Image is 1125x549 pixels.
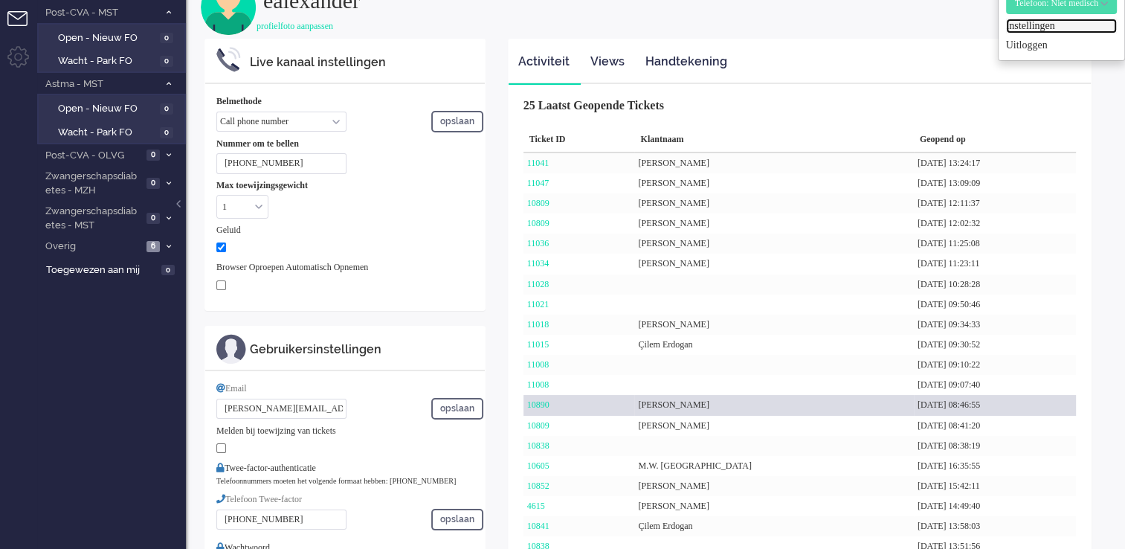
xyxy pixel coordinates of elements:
[257,21,333,31] a: profielfoto aanpassen
[914,193,1076,213] div: [DATE] 12:11:37
[527,460,549,471] a: 10605
[527,481,549,491] a: 10852
[160,103,173,115] span: 0
[7,46,41,80] li: Admin menu
[527,359,549,370] a: 11008
[146,241,160,252] span: 6
[914,355,1076,375] div: [DATE] 09:10:22
[527,399,549,410] a: 10890
[43,149,142,163] span: Post-CVA - OLVG
[146,178,160,189] span: 0
[431,398,483,420] button: opslaan
[43,240,142,254] span: Overig
[58,54,156,68] span: Wacht - Park FO
[43,205,142,232] span: Zwangerschapsdiabetes - MST
[146,213,160,224] span: 0
[914,335,1076,355] div: [DATE] 09:30:52
[527,420,549,431] a: 10809
[216,261,474,274] div: Browser Oproepen Automatisch Opnemen
[634,127,913,153] div: Klantnaam
[58,102,156,116] span: Open - Nieuw FO
[914,295,1076,315] div: [DATE] 09:50:46
[527,440,549,451] a: 10838
[58,126,156,140] span: Wacht - Park FO
[634,516,913,536] div: Çilem Erdogan
[634,476,913,496] div: [PERSON_NAME]
[43,261,186,277] a: Toegewezen aan mij 0
[914,234,1076,254] div: [DATE] 11:25:08
[527,218,549,228] a: 10809
[1006,19,1117,33] a: Instellingen
[250,54,474,71] div: Live kanaal instellingen
[160,56,173,67] span: 0
[527,178,549,188] a: 11047
[527,299,549,309] a: 11021
[509,44,579,80] a: Activiteit
[914,153,1076,173] div: [DATE] 13:24:17
[634,213,913,234] div: [PERSON_NAME]
[1006,38,1117,53] a: Uitloggen
[216,180,308,190] b: Max toewijzingsgewicht
[216,224,474,237] div: Geluid
[634,416,913,436] div: [PERSON_NAME]
[43,170,142,197] span: Zwangerschapsdiabetes - MZH
[527,198,549,208] a: 10809
[914,516,1076,536] div: [DATE] 13:58:03
[527,339,549,350] a: 11015
[581,44,634,80] a: Views
[216,334,246,364] img: ic_m_profile.svg
[914,127,1076,153] div: Geopend op
[914,173,1076,193] div: [DATE] 13:09:09
[160,33,173,44] span: 0
[43,52,184,68] a: Wacht - Park FO 0
[914,436,1076,456] div: [DATE] 08:38:19
[431,509,483,530] button: opslaan
[914,375,1076,395] div: [DATE] 09:07:40
[634,153,913,173] div: [PERSON_NAME]
[160,127,173,138] span: 0
[431,111,483,132] button: opslaan
[216,138,299,149] b: Nummer om te bellen
[634,456,913,476] div: M.W. [GEOGRAPHIC_DATA]
[634,496,913,516] div: [PERSON_NAME]
[634,315,913,335] div: [PERSON_NAME]
[43,6,158,20] span: Post-CVA - MST
[216,477,456,485] small: Telefoonnummers moeten het volgende formaat hebben: [PHONE_NUMBER]
[914,395,1076,415] div: [DATE] 08:46:55
[527,379,549,390] a: 11008
[634,193,913,213] div: [PERSON_NAME]
[914,416,1076,436] div: [DATE] 08:41:20
[161,265,175,276] span: 0
[634,335,913,355] div: Çilem Erdogan
[527,158,549,168] a: 11041
[523,99,664,112] b: 25 Laatst Geopende Tickets
[216,462,474,475] div: Twee-factor-authenticatie
[523,127,635,153] div: Ticket ID
[527,501,545,511] a: 4615
[914,274,1076,295] div: [DATE] 10:28:28
[146,150,160,161] span: 0
[43,100,184,116] a: Open - Nieuw FO 0
[43,77,158,91] span: Astma - MST
[634,395,913,415] div: [PERSON_NAME]
[250,341,474,359] div: Gebruikersinstellingen
[914,496,1076,516] div: [DATE] 14:49:40
[216,153,346,173] input: +316123456890
[914,254,1076,274] div: [DATE] 11:23:11
[527,258,549,269] a: 11034
[634,173,913,193] div: [PERSON_NAME]
[7,11,41,45] li: Tickets menu
[636,44,737,80] a: Handtekening
[914,213,1076,234] div: [DATE] 12:02:32
[914,476,1076,496] div: [DATE] 15:42:11
[527,279,549,289] a: 11028
[216,96,262,106] b: Belmethode
[58,31,156,45] span: Open - Nieuw FO
[43,29,184,45] a: Open - Nieuw FO 0
[216,493,474,506] div: Telefoon Twee-factor
[634,234,913,254] div: [PERSON_NAME]
[43,123,184,140] a: Wacht - Park FO 0
[46,263,157,277] span: Toegewezen aan mij
[527,238,549,248] a: 11036
[216,425,474,437] div: Melden bij toewijzing van tickets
